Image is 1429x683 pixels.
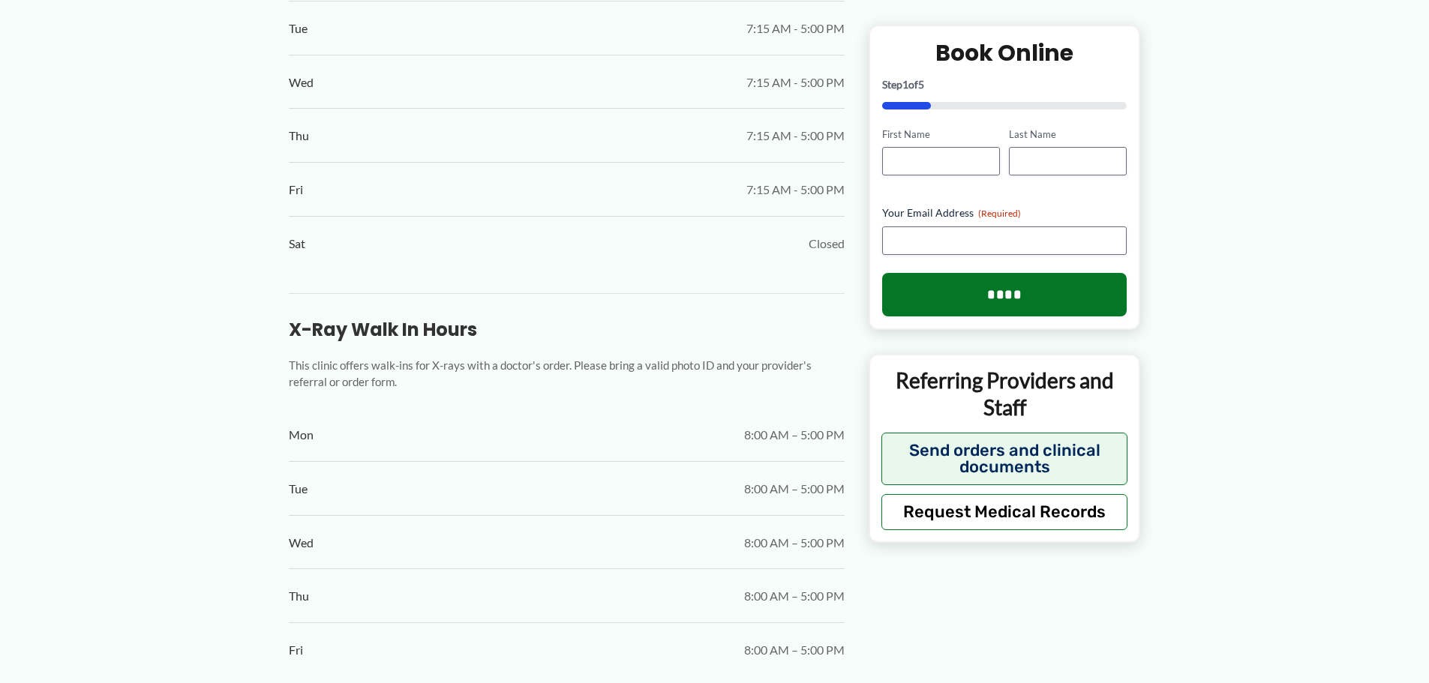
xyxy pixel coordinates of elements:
[289,232,305,255] span: Sat
[289,17,308,40] span: Tue
[289,71,314,94] span: Wed
[289,585,309,607] span: Thu
[289,318,845,341] h3: X-Ray Walk In Hours
[882,205,1127,220] label: Your Email Address
[978,208,1021,219] span: (Required)
[744,424,845,446] span: 8:00 AM – 5:00 PM
[289,424,314,446] span: Mon
[881,367,1128,421] p: Referring Providers and Staff
[744,532,845,554] span: 8:00 AM – 5:00 PM
[882,79,1127,89] p: Step of
[289,357,845,391] p: This clinic offers walk-ins for X-rays with a doctor's order. Please bring a valid photo ID and y...
[746,178,845,201] span: 7:15 AM - 5:00 PM
[289,639,303,661] span: Fri
[289,478,308,500] span: Tue
[289,124,309,147] span: Thu
[881,493,1128,529] button: Request Medical Records
[902,77,908,90] span: 1
[882,127,1000,141] label: First Name
[744,639,845,661] span: 8:00 AM – 5:00 PM
[746,17,845,40] span: 7:15 AM - 5:00 PM
[746,71,845,94] span: 7:15 AM - 5:00 PM
[882,37,1127,67] h2: Book Online
[289,532,314,554] span: Wed
[289,178,303,201] span: Fri
[1009,127,1127,141] label: Last Name
[744,478,845,500] span: 8:00 AM – 5:00 PM
[744,585,845,607] span: 8:00 AM – 5:00 PM
[746,124,845,147] span: 7:15 AM - 5:00 PM
[809,232,845,255] span: Closed
[918,77,924,90] span: 5
[881,432,1128,484] button: Send orders and clinical documents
